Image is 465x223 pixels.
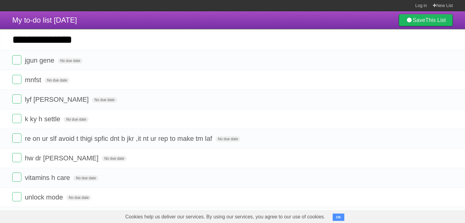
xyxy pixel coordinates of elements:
[25,193,65,201] span: unlock mode
[333,214,345,221] button: OK
[12,153,21,162] label: Done
[119,211,331,223] span: Cookies help us deliver our services. By using our services, you agree to our use of cookies.
[58,58,83,64] span: No due date
[92,97,117,103] span: No due date
[45,78,69,83] span: No due date
[25,96,90,103] span: lyf [PERSON_NAME]
[12,94,21,104] label: Done
[73,175,98,181] span: No due date
[12,192,21,201] label: Done
[25,154,100,162] span: hw dr [PERSON_NAME]
[12,133,21,143] label: Done
[25,115,62,123] span: k ky h settle
[66,195,91,200] span: No due date
[12,55,21,64] label: Done
[25,135,214,142] span: re on ur slf avoid t thigi spfic dnt b jkr ,it nt ur rep to make tm laf
[25,76,43,84] span: mnfst
[216,136,240,142] span: No due date
[12,114,21,123] label: Done
[12,75,21,84] label: Done
[25,174,72,181] span: vitamins h care
[12,16,77,24] span: My to-do list [DATE]
[12,173,21,182] label: Done
[425,17,446,23] b: This List
[399,14,453,26] a: SaveThis List
[102,156,127,161] span: No due date
[25,57,56,64] span: jgun gene
[64,117,88,122] span: No due date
